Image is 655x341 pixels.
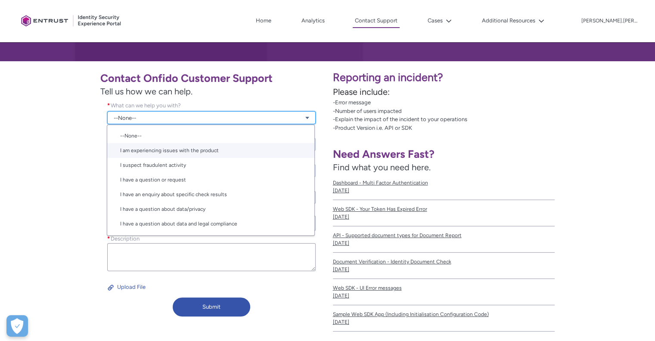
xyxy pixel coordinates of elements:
[333,310,555,318] span: Sample Web SDK App (Including Initialisation Configuration Code)
[353,14,400,28] a: Contact Support
[254,14,273,27] a: Home
[333,240,349,246] lightning-formatted-date-time: [DATE]
[480,14,546,27] button: Additional Resources
[581,18,637,24] p: [PERSON_NAME].[PERSON_NAME]
[581,16,638,25] button: User Profile jonathan.moore
[333,284,555,292] span: Web SDK - UI Error messages
[333,174,555,200] a: Dashboard - Multi Factor Authentication[DATE]
[333,226,555,253] a: API - Supported document types for Document Report[DATE]
[333,85,650,98] p: Please include:
[333,232,555,239] span: API - Supported document types for Document Report
[111,102,181,109] span: What can we help you with?
[107,158,314,172] a: I suspect fraudulent activity
[107,111,316,124] a: --None--
[425,14,454,27] button: Cases
[107,172,314,187] a: I have a question or request
[333,305,555,332] a: Sample Web SDK App (Including Initialisation Configuration Code)[DATE]
[6,315,28,337] button: Open Preferences
[107,231,314,246] a: I need assistance with my invoice or contract
[333,266,349,272] lightning-formatted-date-time: [DATE]
[107,101,111,110] span: required
[107,128,314,143] a: --None--
[333,319,349,325] lightning-formatted-date-time: [DATE]
[111,235,140,242] span: Description
[333,162,431,172] span: Find what you need here.
[333,69,650,86] p: Reporting an incident?
[107,235,111,243] span: required
[107,280,146,294] button: Upload File
[107,216,314,231] a: I have a question about data and legal compliance
[333,98,650,132] p: -Error message -Number of users impacted -Explain the impact of the incident to your operations -...
[107,187,314,202] a: I have an enquiry about specific check results
[100,85,323,98] span: Tell us how we can help.
[299,14,327,27] a: Analytics, opens in new tab
[173,297,250,316] button: Submit
[107,143,314,158] a: I am experiencing issues with the product
[333,293,349,299] lightning-formatted-date-time: [DATE]
[333,253,555,279] a: Document Verification - Identity Document Check[DATE]
[333,147,555,161] h1: Need Answers Fast?
[107,243,316,271] textarea: required
[100,72,323,85] h1: Contact Onfido Customer Support
[107,202,314,216] a: I have a question about data/privacy
[333,214,349,220] lightning-formatted-date-time: [DATE]
[333,205,555,213] span: Web SDK - Your Token Has Expired Error
[333,179,555,187] span: Dashboard - Multi Factor Authentication
[333,279,555,305] a: Web SDK - UI Error messages[DATE]
[6,315,28,337] div: Cookie Preferences
[333,258,555,266] span: Document Verification - Identity Document Check
[333,200,555,226] a: Web SDK - Your Token Has Expired Error[DATE]
[333,188,349,194] lightning-formatted-date-time: [DATE]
